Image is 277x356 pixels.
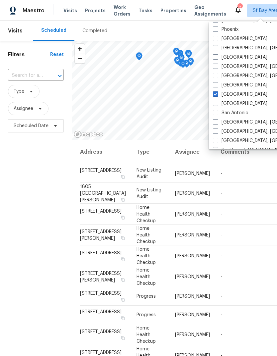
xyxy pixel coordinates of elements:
[213,110,248,116] label: San Antonio
[80,250,122,255] span: [STREET_ADDRESS]
[80,168,122,173] span: [STREET_ADDRESS]
[120,315,126,321] button: Copy Address
[80,329,122,334] span: [STREET_ADDRESS]
[173,48,180,58] div: Map marker
[213,82,267,88] label: [GEOGRAPHIC_DATA]
[8,24,23,38] span: Visits
[75,54,85,63] button: Zoom out
[80,184,126,202] span: 1805 [GEOGRAPHIC_DATA][PERSON_NAME]
[194,4,226,17] span: Geo Assignments
[213,100,267,107] label: [GEOGRAPHIC_DATA]
[120,214,126,220] button: Copy Address
[138,8,152,13] span: Tasks
[175,191,210,195] span: [PERSON_NAME]
[137,168,161,179] span: New Listing Audit
[137,205,156,223] span: Home Health Checkup
[80,209,122,213] span: [STREET_ADDRESS]
[120,174,126,180] button: Copy Address
[137,313,156,317] span: Progress
[237,4,242,11] div: 2
[178,54,185,64] div: Map marker
[213,54,267,61] label: [GEOGRAPHIC_DATA]
[120,277,126,282] button: Copy Address
[80,291,122,296] span: [STREET_ADDRESS]
[221,332,222,337] span: -
[80,140,131,164] th: Address
[170,140,215,164] th: Assignee
[80,271,122,282] span: [STREET_ADDRESS][PERSON_NAME]
[177,50,183,60] div: Map marker
[137,247,156,265] span: Home Health Checkup
[14,123,48,129] span: Scheduled Date
[175,253,210,258] span: [PERSON_NAME]
[23,7,45,14] span: Maestro
[185,50,192,60] div: Map marker
[175,274,210,279] span: [PERSON_NAME]
[114,4,131,17] span: Work Orders
[55,71,64,80] button: Open
[14,88,24,95] span: Type
[120,297,126,303] button: Copy Address
[137,187,161,199] span: New Listing Audit
[85,7,106,14] span: Projects
[72,41,249,140] canvas: Map
[160,7,186,14] span: Properties
[137,294,156,299] span: Progress
[175,171,210,176] span: [PERSON_NAME]
[8,71,45,81] input: Search for an address...
[221,253,222,258] span: -
[50,51,64,58] div: Reset
[137,268,156,285] span: Home Health Checkup
[120,196,126,202] button: Copy Address
[75,44,85,54] button: Zoom in
[221,232,222,237] span: -
[175,232,210,237] span: [PERSON_NAME]
[131,140,170,164] th: Type
[174,57,181,67] div: Map marker
[120,335,126,341] button: Copy Address
[80,229,122,240] span: [STREET_ADDRESS][PERSON_NAME]
[221,212,222,216] span: -
[136,52,142,63] div: Map marker
[41,27,66,34] div: Scheduled
[137,326,156,343] span: Home Health Checkup
[175,332,210,337] span: [PERSON_NAME]
[80,310,122,314] span: [STREET_ADDRESS]
[175,294,210,299] span: [PERSON_NAME]
[175,313,210,317] span: [PERSON_NAME]
[213,91,267,98] label: [GEOGRAPHIC_DATA]
[221,313,222,317] span: -
[74,130,103,138] a: Mapbox homepage
[120,256,126,262] button: Copy Address
[80,350,122,355] span: [STREET_ADDRESS]
[63,7,77,14] span: Visits
[137,226,156,244] span: Home Health Checkup
[213,35,267,42] label: [GEOGRAPHIC_DATA]
[221,294,222,299] span: -
[14,105,33,112] span: Assignee
[221,191,222,195] span: -
[82,27,107,34] div: Completed
[8,51,50,58] h1: Filters
[187,58,194,68] div: Map marker
[221,171,222,176] span: -
[185,50,192,60] div: Map marker
[180,60,186,70] div: Map marker
[213,26,238,33] label: Phoenix
[183,60,190,70] div: Map marker
[175,212,210,216] span: [PERSON_NAME]
[120,235,126,241] button: Copy Address
[221,274,222,279] span: -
